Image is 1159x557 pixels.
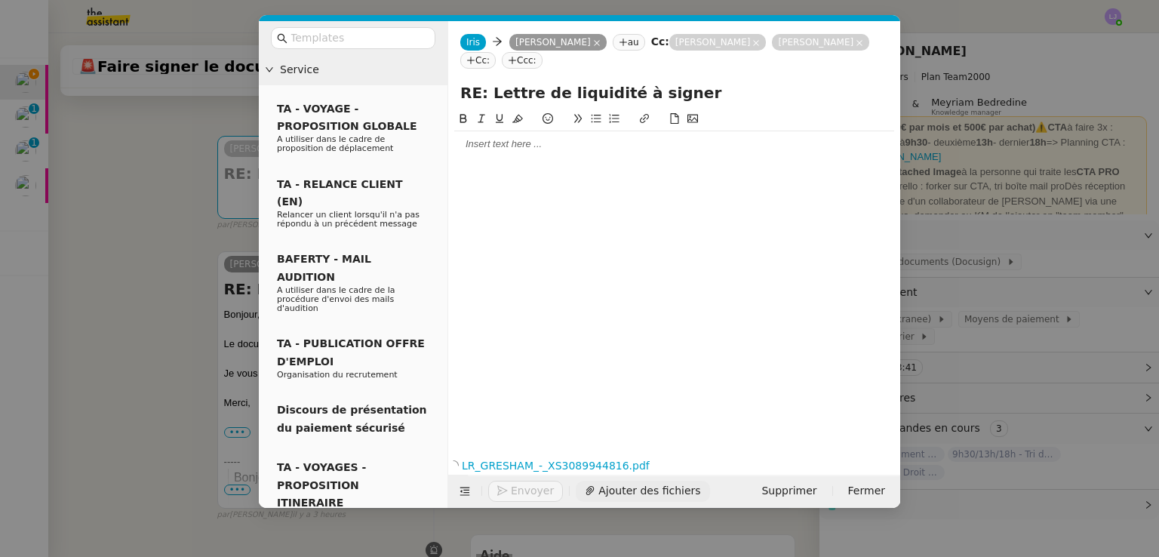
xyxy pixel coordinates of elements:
[651,35,669,48] strong: Cc:
[598,482,700,500] span: Ajouter des fichiers
[291,29,426,47] input: Templates
[839,481,894,502] button: Fermer
[277,337,425,367] span: TA - PUBLICATION OFFRE D'EMPLOI
[277,253,371,282] span: BAFERTY - MAIL AUDITION
[761,482,816,500] span: Supprimer
[277,134,393,153] span: A utiliser dans le cadre de proposition de déplacement
[460,52,496,69] nz-tag: Cc:
[277,210,420,229] span: Relancer un client lorsqu'il n'a pas répondu à un précédent message
[576,481,709,502] button: Ajouter des fichiers
[277,404,427,433] span: Discours de présentation du paiement sécurisé
[277,461,366,509] span: TA - VOYAGES - PROPOSITION ITINERAIRE
[277,285,395,313] span: A utiliser dans le cadre de la procédure d'envoi des mails d'audition
[280,61,441,78] span: Service
[848,482,885,500] span: Fermer
[613,34,645,51] nz-tag: au
[466,37,480,48] span: Iris
[460,82,888,104] input: Subject
[277,103,417,132] span: TA - VOYAGE - PROPOSITION GLOBALE
[459,457,884,475] span: LR_GRESHAM_-_XS3089944816.pdf
[509,34,607,51] nz-tag: [PERSON_NAME]
[277,178,403,208] span: TA - RELANCE CLIENT (EN)
[772,34,869,51] nz-tag: [PERSON_NAME]
[488,481,563,502] button: Envoyer
[502,52,543,69] nz-tag: Ccc:
[277,370,398,380] span: Organisation du recrutement
[259,55,447,85] div: Service
[752,481,825,502] button: Supprimer
[669,34,767,51] nz-tag: [PERSON_NAME]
